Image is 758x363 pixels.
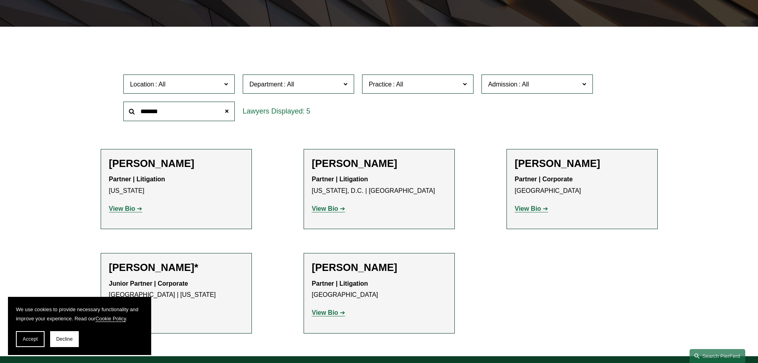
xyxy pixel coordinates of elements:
p: [US_STATE] [109,174,244,197]
span: Location [130,81,154,88]
section: Cookie banner [8,297,151,355]
span: Practice [369,81,392,88]
a: Search this site [690,349,745,363]
a: View Bio [515,205,548,212]
strong: Partner | Litigation [312,280,368,287]
p: [GEOGRAPHIC_DATA] [515,174,649,197]
strong: View Bio [515,205,541,212]
strong: View Bio [312,205,338,212]
a: View Bio [312,205,345,212]
a: View Bio [109,205,142,212]
span: Accept [23,336,38,342]
h2: [PERSON_NAME] [312,157,446,170]
span: Admission [488,81,518,88]
span: Decline [56,336,73,342]
strong: View Bio [312,309,338,316]
a: View Bio [312,309,345,316]
h2: [PERSON_NAME] [515,157,649,170]
h2: [PERSON_NAME]* [109,261,244,274]
p: [GEOGRAPHIC_DATA] | [US_STATE] [109,278,244,301]
strong: Partner | Litigation [312,176,368,182]
p: [GEOGRAPHIC_DATA] [312,278,446,301]
span: 5 [306,107,310,115]
strong: View Bio [109,205,135,212]
button: Decline [50,331,79,347]
a: Cookie Policy [95,316,126,322]
p: We use cookies to provide necessary functionality and improve your experience. Read our . [16,305,143,323]
p: [US_STATE], D.C. | [GEOGRAPHIC_DATA] [312,174,446,197]
button: Accept [16,331,45,347]
h2: [PERSON_NAME] [312,261,446,274]
h2: [PERSON_NAME] [109,157,244,170]
strong: Partner | Corporate [515,176,573,182]
strong: Junior Partner | Corporate [109,280,188,287]
span: Department [249,81,283,88]
strong: Partner | Litigation [109,176,165,182]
